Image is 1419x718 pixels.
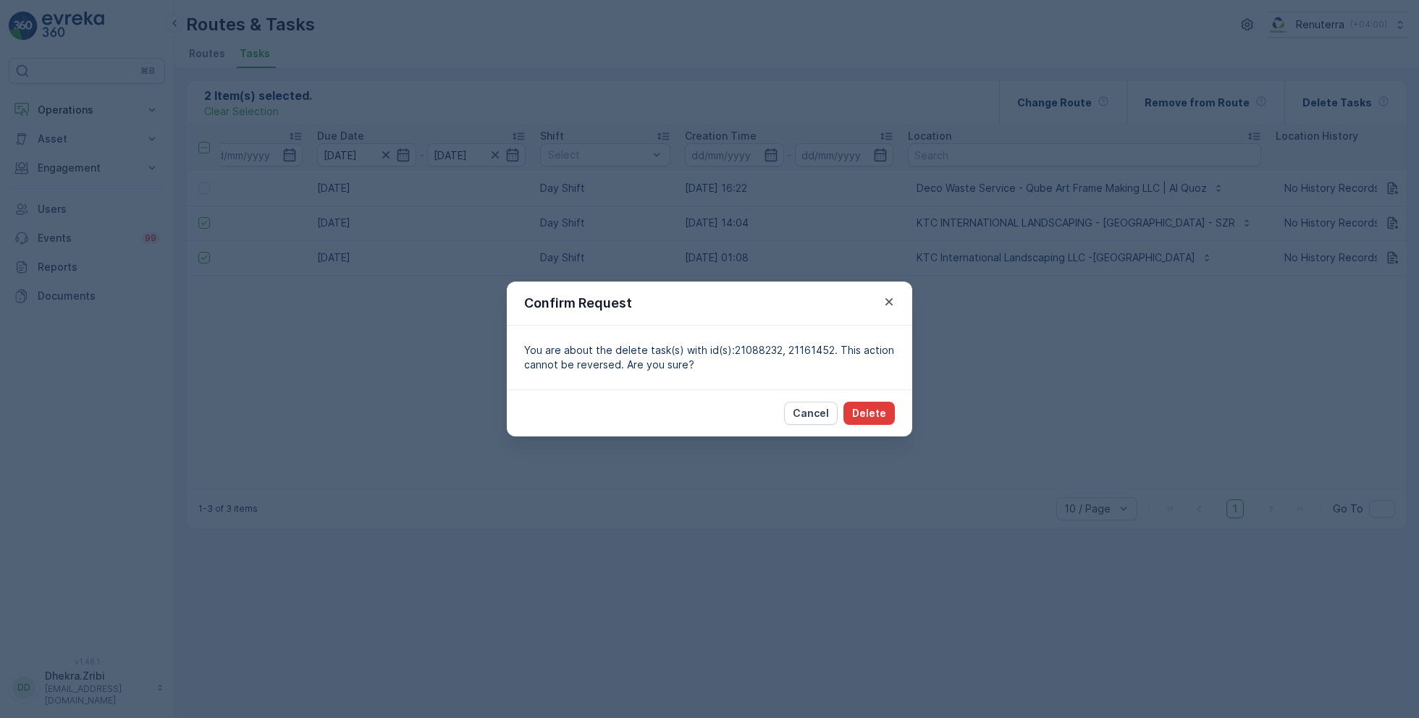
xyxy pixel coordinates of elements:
[524,343,895,372] p: You are about the delete task(s) with id(s):21088232, 21161452. This action cannot be reversed. A...
[524,293,632,313] p: Confirm Request
[852,406,886,421] p: Delete
[784,402,838,425] button: Cancel
[793,406,829,421] p: Cancel
[843,402,895,425] button: Delete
